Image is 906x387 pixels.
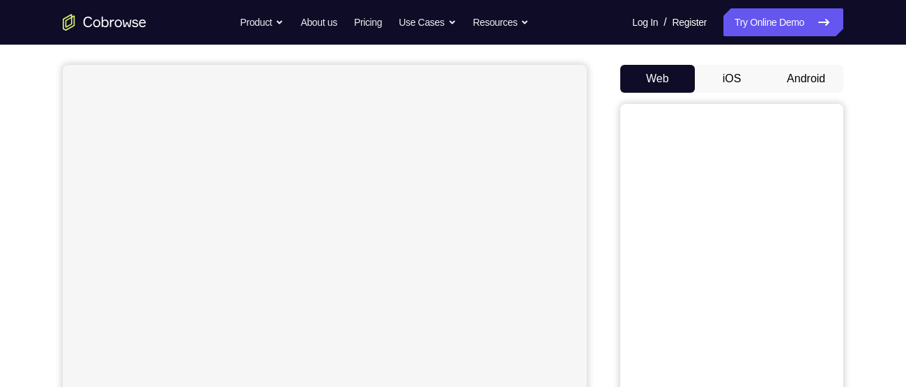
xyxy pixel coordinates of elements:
[63,14,146,31] a: Go to the home page
[663,14,666,31] span: /
[473,8,530,36] button: Resources
[300,8,337,36] a: About us
[723,8,843,36] a: Try Online Demo
[632,8,658,36] a: Log In
[240,8,284,36] button: Product
[354,8,382,36] a: Pricing
[673,8,707,36] a: Register
[620,65,695,93] button: Web
[769,65,843,93] button: Android
[695,65,769,93] button: iOS
[399,8,456,36] button: Use Cases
